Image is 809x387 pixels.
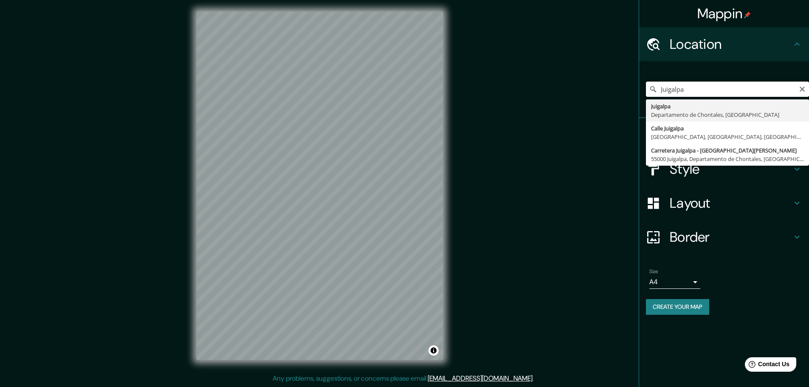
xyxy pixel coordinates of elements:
[428,374,533,383] a: [EMAIL_ADDRESS][DOMAIN_NAME]
[670,229,792,246] h4: Border
[534,373,535,384] div: .
[428,345,439,356] button: Toggle attribution
[649,268,658,275] label: Size
[649,275,700,289] div: A4
[535,373,537,384] div: .
[651,110,804,119] div: Departamento de Chontales, [GEOGRAPHIC_DATA]
[639,152,809,186] div: Style
[697,5,751,22] h4: Mappin
[670,195,792,212] h4: Layout
[733,354,800,378] iframe: Help widget launcher
[646,299,709,315] button: Create your map
[197,11,443,360] canvas: Map
[651,155,804,163] div: 55000 Juigalpa, Departamento de Chontales, [GEOGRAPHIC_DATA]
[639,118,809,152] div: Pins
[651,102,804,110] div: Juigalpa
[651,146,804,155] div: Carretera Juigalpa - [GEOGRAPHIC_DATA][PERSON_NAME]
[646,82,809,97] input: Pick your city or area
[670,161,792,178] h4: Style
[639,27,809,61] div: Location
[651,133,804,141] div: [GEOGRAPHIC_DATA], [GEOGRAPHIC_DATA], [GEOGRAPHIC_DATA]
[651,124,804,133] div: Calle Juigalpa
[799,85,806,93] button: Clear
[670,36,792,53] h4: Location
[273,373,534,384] p: Any problems, suggestions, or concerns please email .
[744,11,751,18] img: pin-icon.png
[639,220,809,254] div: Border
[639,186,809,220] div: Layout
